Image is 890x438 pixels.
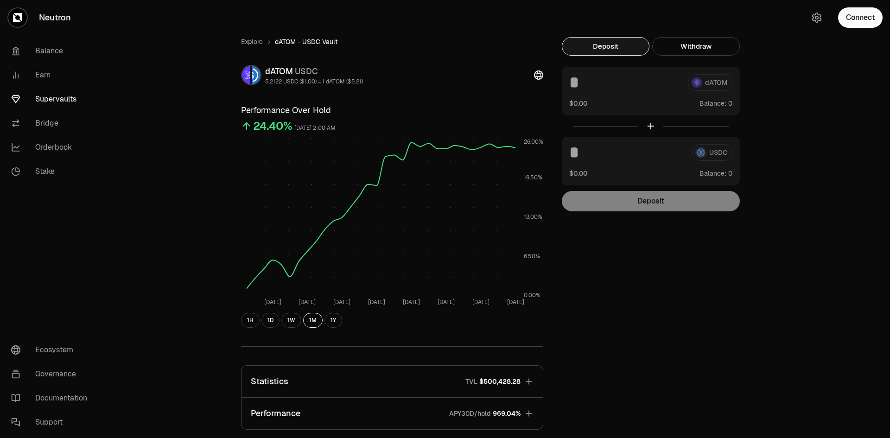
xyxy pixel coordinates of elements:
[251,375,288,388] p: Statistics
[4,362,100,386] a: Governance
[241,313,260,328] button: 1H
[524,253,540,260] tspan: 6.50%
[324,313,342,328] button: 1Y
[265,65,363,78] div: dATOM
[524,213,542,221] tspan: 13.00%
[449,409,491,418] p: APY30D/hold
[472,298,489,306] tspan: [DATE]
[252,66,261,84] img: USDC Logo
[4,159,100,184] a: Stake
[479,377,521,386] span: $500,428.28
[4,386,100,410] a: Documentation
[699,169,726,178] span: Balance:
[299,298,316,306] tspan: [DATE]
[4,39,100,63] a: Balance
[303,313,323,328] button: 1M
[264,298,281,306] tspan: [DATE]
[4,135,100,159] a: Orderbook
[275,37,337,46] span: dATOM - USDC Vault
[507,298,524,306] tspan: [DATE]
[493,409,521,418] span: 969.04%
[4,338,100,362] a: Ecosystem
[699,99,726,108] span: Balance:
[524,292,540,299] tspan: 0.00%
[4,410,100,434] a: Support
[652,37,740,56] button: Withdraw
[333,298,350,306] tspan: [DATE]
[241,104,543,117] h3: Performance Over Hold
[261,313,280,328] button: 1D
[251,407,300,420] p: Performance
[838,7,883,28] button: Connect
[281,313,301,328] button: 1W
[295,66,318,76] span: USDC
[524,138,543,146] tspan: 26.00%
[569,168,587,178] button: $0.00
[294,123,336,133] div: [DATE] 2:00 AM
[253,119,292,133] div: 24.40%
[368,298,385,306] tspan: [DATE]
[241,37,543,46] nav: breadcrumb
[438,298,455,306] tspan: [DATE]
[524,174,542,181] tspan: 19.50%
[403,298,420,306] tspan: [DATE]
[465,377,477,386] p: TVL
[265,78,363,85] div: 5.2122 USDC ($1.00) = 1 dATOM ($5.21)
[562,37,649,56] button: Deposit
[4,87,100,111] a: Supervaults
[241,37,263,46] a: Explore
[4,63,100,87] a: Earn
[4,111,100,135] a: Bridge
[569,98,587,108] button: $0.00
[242,66,250,84] img: dATOM Logo
[242,398,543,429] button: PerformanceAPY30D/hold969.04%
[242,366,543,397] button: StatisticsTVL$500,428.28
